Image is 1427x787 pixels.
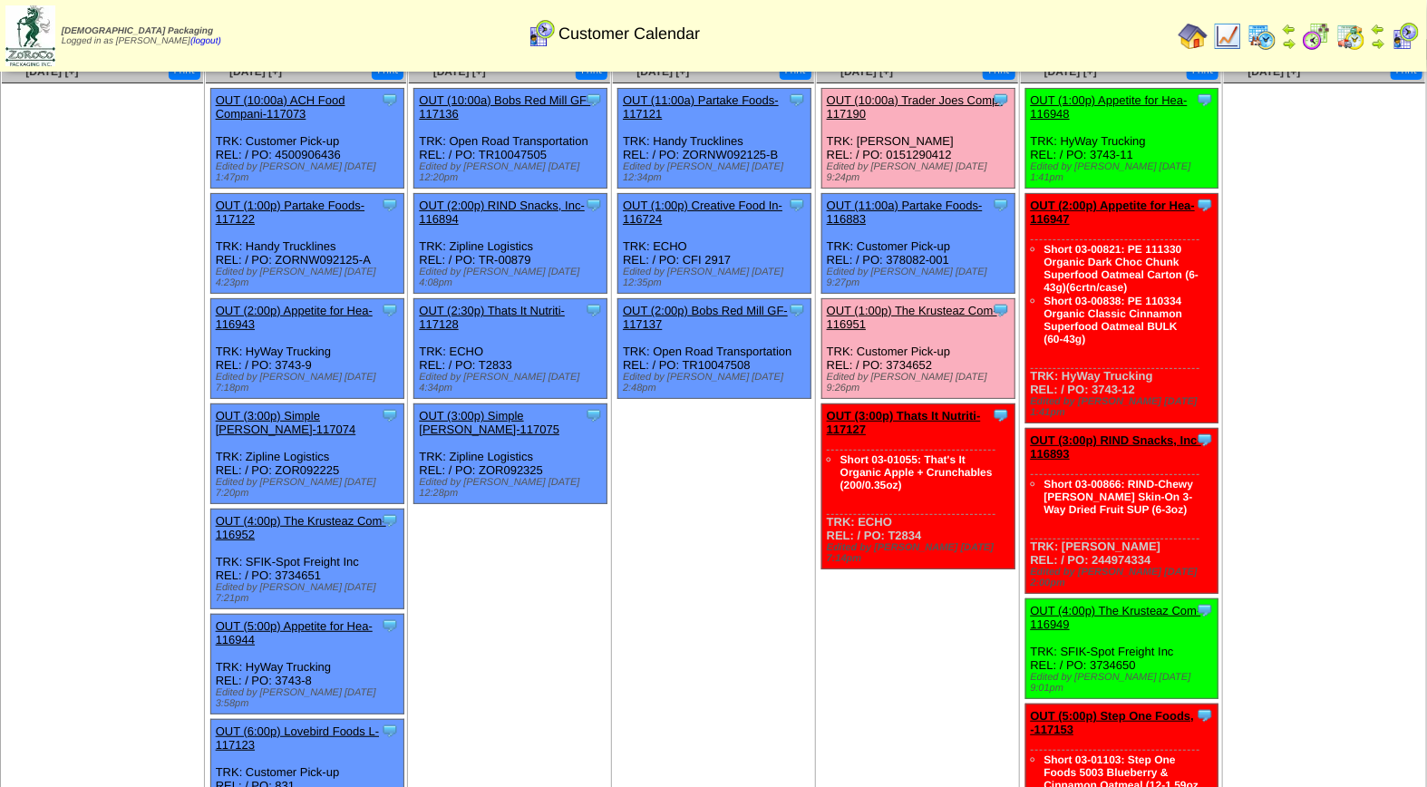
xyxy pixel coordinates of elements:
div: TRK: HyWay Trucking REL: / PO: 3743-9 [210,299,403,399]
a: OUT (4:00p) The Krusteaz Com-116949 [1031,604,1201,631]
img: Tooltip [992,406,1010,424]
img: arrowright.gif [1371,36,1385,51]
div: Edited by [PERSON_NAME] [DATE] 1:41pm [1031,161,1218,183]
a: OUT (3:00p) Simple [PERSON_NAME]-117075 [419,409,559,436]
a: OUT (6:00p) Lovebird Foods L-117123 [216,724,379,752]
img: Tooltip [788,91,806,109]
div: Edited by [PERSON_NAME] [DATE] 9:01pm [1031,672,1218,694]
a: OUT (2:30p) Thats It Nutriti-117128 [419,304,565,331]
img: calendarcustomer.gif [1391,22,1420,51]
div: Edited by [PERSON_NAME] [DATE] 7:21pm [216,582,403,604]
div: Edited by [PERSON_NAME] [DATE] 2:00pm [1031,567,1218,588]
img: Tooltip [992,301,1010,319]
div: TRK: ECHO REL: / PO: T2834 [821,404,1014,569]
img: Tooltip [381,406,399,424]
div: Edited by [PERSON_NAME] [DATE] 9:24pm [827,161,1014,183]
div: TRK: Open Road Transportation REL: / PO: TR10047508 [618,299,811,399]
img: Tooltip [1196,431,1214,449]
div: TRK: SFIK-Spot Freight Inc REL: / PO: 3734650 [1025,599,1218,699]
div: Edited by [PERSON_NAME] [DATE] 7:20pm [216,477,403,499]
div: Edited by [PERSON_NAME] [DATE] 9:26pm [827,372,1014,393]
img: Tooltip [788,196,806,214]
img: Tooltip [381,511,399,530]
a: OUT (2:00p) Bobs Red Mill GF-117137 [623,304,788,331]
div: Edited by [PERSON_NAME] [DATE] 12:35pm [623,267,811,288]
a: OUT (10:00a) Trader Joes Comp-117190 [827,93,1003,121]
img: Tooltip [585,301,603,319]
div: TRK: HyWay Trucking REL: / PO: 3743-8 [210,615,403,714]
img: calendarcustomer.gif [527,19,556,48]
a: OUT (3:00p) RIND Snacks, Inc-116893 [1031,433,1202,461]
img: Tooltip [381,722,399,740]
div: TRK: Handy Trucklines REL: / PO: ZORNW092125-B [618,89,811,189]
img: Tooltip [585,91,603,109]
img: Tooltip [788,301,806,319]
a: Short 03-00838: PE 110334 Organic Classic Cinnamon Superfood Oatmeal BULK (60-43g) [1044,295,1183,345]
img: Tooltip [381,301,399,319]
img: Tooltip [585,406,603,424]
img: Tooltip [992,91,1010,109]
a: OUT (1:00p) The Krusteaz Com-116951 [827,304,997,331]
a: OUT (2:00p) RIND Snacks, Inc-116894 [419,199,585,226]
div: Edited by [PERSON_NAME] [DATE] 12:20pm [419,161,607,183]
a: OUT (5:00p) Step One Foods, -117153 [1031,709,1195,736]
img: Tooltip [1196,91,1214,109]
img: line_graph.gif [1213,22,1242,51]
img: Tooltip [381,617,399,635]
div: TRK: ECHO REL: / PO: T2833 [414,299,607,399]
img: calendarprod.gif [1247,22,1277,51]
div: TRK: ECHO REL: / PO: CFI 2917 [618,194,811,294]
img: Tooltip [381,196,399,214]
a: Short 03-01055: That's It Organic Apple + Crunchables (200/0.35oz) [840,453,993,491]
div: TRK: Open Road Transportation REL: / PO: TR10047505 [414,89,607,189]
a: OUT (2:00p) Appetite for Hea-116943 [216,304,373,331]
span: Logged in as [PERSON_NAME] [62,26,221,46]
div: TRK: Zipline Logistics REL: / PO: TR-00879 [414,194,607,294]
img: Tooltip [1196,601,1214,619]
div: TRK: [PERSON_NAME] REL: / PO: 244974334 [1025,429,1218,594]
a: OUT (3:00p) Thats It Nutriti-117127 [827,409,981,436]
img: arrowleft.gif [1282,22,1296,36]
div: Edited by [PERSON_NAME] [DATE] 2:48pm [623,372,811,393]
a: OUT (1:00p) Creative Food In-116724 [623,199,782,226]
a: (logout) [190,36,221,46]
div: TRK: HyWay Trucking REL: / PO: 3743-12 [1025,194,1218,423]
div: Edited by [PERSON_NAME] [DATE] 4:23pm [216,267,403,288]
img: Tooltip [381,91,399,109]
span: Customer Calendar [558,24,700,44]
div: TRK: Customer Pick-up REL: / PO: 3734652 [821,299,1014,399]
span: [DEMOGRAPHIC_DATA] Packaging [62,26,213,36]
div: TRK: Customer Pick-up REL: / PO: 4500906436 [210,89,403,189]
a: Short 03-00866: RIND-Chewy [PERSON_NAME] Skin-On 3-Way Dried Fruit SUP (6-3oz) [1044,478,1194,516]
div: Edited by [PERSON_NAME] [DATE] 4:08pm [419,267,607,288]
div: Edited by [PERSON_NAME] [DATE] 7:18pm [216,372,403,393]
img: Tooltip [1196,196,1214,214]
a: OUT (1:00p) Partake Foods-117122 [216,199,365,226]
a: OUT (4:00p) The Krusteaz Com-116952 [216,514,386,541]
img: home.gif [1179,22,1208,51]
div: Edited by [PERSON_NAME] [DATE] 12:34pm [623,161,811,183]
div: Edited by [PERSON_NAME] [DATE] 3:58pm [216,687,403,709]
img: Tooltip [992,196,1010,214]
div: Edited by [PERSON_NAME] [DATE] 1:41pm [1031,396,1218,418]
img: arrowleft.gif [1371,22,1385,36]
a: OUT (11:00a) Partake Foods-117121 [623,93,779,121]
div: Edited by [PERSON_NAME] [DATE] 12:28pm [419,477,607,499]
a: OUT (11:00a) Partake Foods-116883 [827,199,983,226]
div: TRK: Zipline Logistics REL: / PO: ZOR092225 [210,404,403,504]
div: TRK: SFIK-Spot Freight Inc REL: / PO: 3734651 [210,510,403,609]
a: Short 03-00821: PE 111330 Organic Dark Choc Chunk Superfood Oatmeal Carton (6-43g)(6crtn/case) [1044,243,1199,294]
img: zoroco-logo-small.webp [5,5,55,66]
a: OUT (10:00a) Bobs Red Mill GF-117136 [419,93,590,121]
div: TRK: Handy Trucklines REL: / PO: ZORNW092125-A [210,194,403,294]
div: TRK: HyWay Trucking REL: / PO: 3743-11 [1025,89,1218,189]
a: OUT (2:00p) Appetite for Hea-116947 [1031,199,1196,226]
a: OUT (5:00p) Appetite for Hea-116944 [216,619,373,646]
div: Edited by [PERSON_NAME] [DATE] 7:14pm [827,542,1014,564]
img: calendarinout.gif [1336,22,1365,51]
a: OUT (3:00p) Simple [PERSON_NAME]-117074 [216,409,356,436]
div: TRK: [PERSON_NAME] REL: / PO: 0151290412 [821,89,1014,189]
div: Edited by [PERSON_NAME] [DATE] 9:27pm [827,267,1014,288]
img: calendarblend.gif [1302,22,1331,51]
img: Tooltip [1196,706,1214,724]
